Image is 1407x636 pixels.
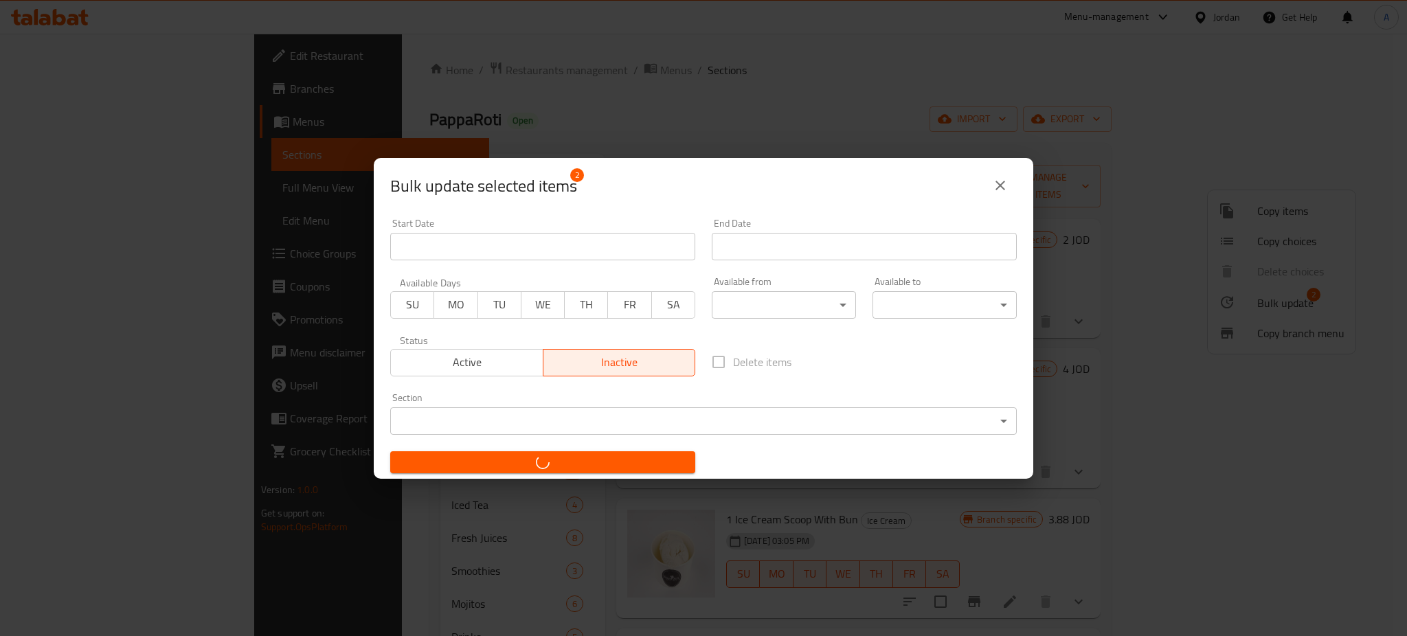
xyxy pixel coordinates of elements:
[607,291,651,319] button: FR
[390,291,434,319] button: SU
[390,407,1017,435] div: ​
[651,291,695,319] button: SA
[712,291,856,319] div: ​
[657,295,690,315] span: SA
[564,291,608,319] button: TH
[873,291,1017,319] div: ​
[390,349,543,376] button: Active
[543,349,696,376] button: Inactive
[440,295,472,315] span: MO
[477,291,521,319] button: TU
[484,295,516,315] span: TU
[984,169,1017,202] button: close
[549,352,690,372] span: Inactive
[390,175,577,197] span: Selected items count
[570,295,603,315] span: TH
[733,354,791,370] span: Delete items
[521,291,565,319] button: WE
[396,295,429,315] span: SU
[570,168,584,182] span: 2
[527,295,559,315] span: WE
[614,295,646,315] span: FR
[434,291,477,319] button: MO
[396,352,538,372] span: Active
